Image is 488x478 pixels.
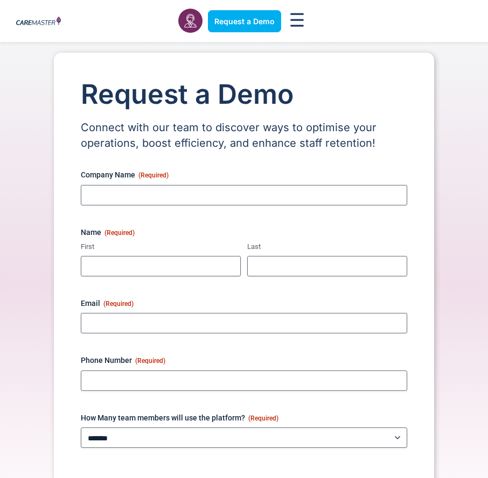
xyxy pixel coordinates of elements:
label: Phone Number [81,355,407,366]
h1: Request a Demo [81,80,407,109]
a: Request a Demo [208,10,281,32]
p: Connect with our team to discover ways to optimise your operations, boost efficiency, and enhance... [81,120,407,151]
img: CareMaster Logo [16,17,61,26]
span: (Required) [138,172,169,179]
label: Company Name [81,169,407,180]
span: (Required) [103,300,134,308]
span: (Required) [248,415,278,422]
label: First [81,242,241,252]
label: Email [81,298,407,309]
legend: Name [81,227,135,238]
span: Request a Demo [214,17,275,26]
span: (Required) [135,357,165,365]
label: How Many team members will use the platform? [81,412,407,423]
label: Last [247,242,407,252]
div: Menu Toggle [287,10,307,33]
span: (Required) [104,229,135,237]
